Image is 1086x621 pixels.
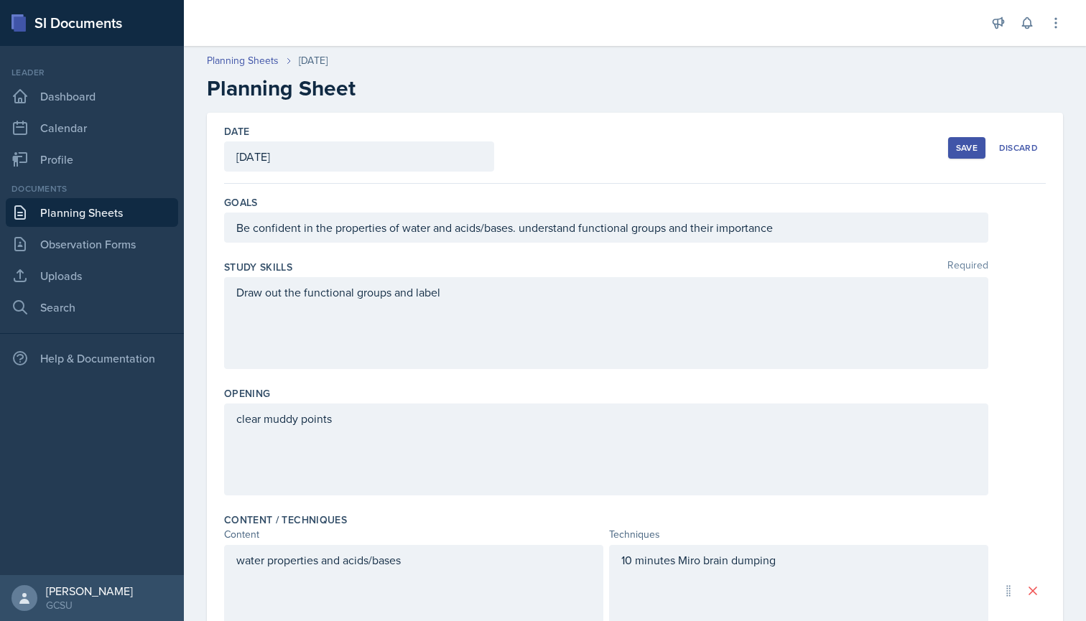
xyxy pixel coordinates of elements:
h2: Planning Sheet [207,75,1063,101]
div: Discard [999,142,1038,154]
label: Date [224,124,249,139]
a: Uploads [6,261,178,290]
div: Leader [6,66,178,79]
label: Content / Techniques [224,513,347,527]
label: Study Skills [224,260,292,274]
button: Save [948,137,985,159]
div: Content [224,527,603,542]
a: Planning Sheets [207,53,279,68]
div: GCSU [46,598,133,612]
label: Opening [224,386,270,401]
a: Dashboard [6,82,178,111]
a: Profile [6,145,178,174]
div: Techniques [609,527,988,542]
a: Search [6,293,178,322]
div: Save [956,142,978,154]
p: clear muddy points [236,410,976,427]
a: Planning Sheets [6,198,178,227]
p: 10 minutes Miro brain dumping [621,551,976,569]
div: Help & Documentation [6,344,178,373]
button: Discard [991,137,1046,159]
div: [DATE] [299,53,328,68]
a: Observation Forms [6,230,178,258]
div: [PERSON_NAME] [46,584,133,598]
div: Documents [6,182,178,195]
a: Calendar [6,113,178,142]
p: Draw out the functional groups and label [236,284,976,301]
p: Be confident in the properties of water and acids/bases. understand functional groups and their i... [236,219,976,236]
span: Required [947,260,988,274]
label: Goals [224,195,258,210]
p: water properties and acids/bases [236,551,591,569]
